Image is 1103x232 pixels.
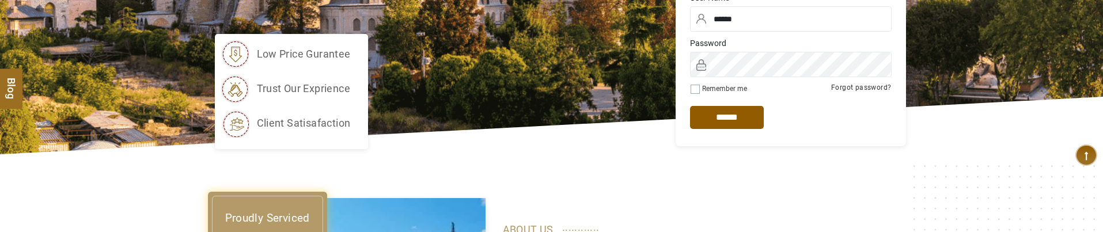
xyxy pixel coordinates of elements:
[690,37,892,49] label: Password
[831,83,891,92] a: Forgot password?
[702,85,747,93] label: Remember me
[221,109,351,138] li: client satisafaction
[4,78,19,88] span: Blog
[221,74,351,103] li: trust our exprience
[221,40,351,69] li: low price gurantee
